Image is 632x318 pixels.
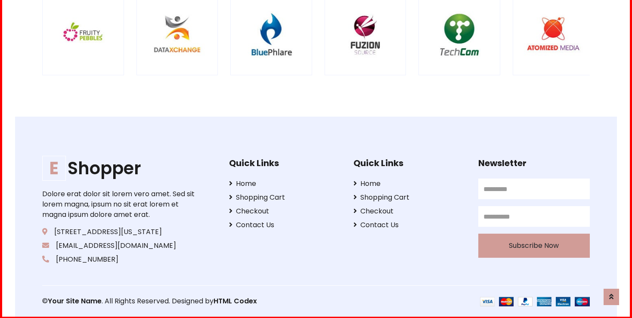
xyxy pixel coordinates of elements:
p: [PHONE_NUMBER] [42,254,202,265]
h1: Shopper [42,158,202,179]
p: [STREET_ADDRESS][US_STATE] [42,227,202,237]
h5: Quick Links [353,158,465,168]
a: Your Site Name [48,296,102,306]
button: Subscribe Now [478,234,590,258]
p: Dolore erat dolor sit lorem vero amet. Sed sit lorem magna, ipsum no sit erat lorem et magna ipsu... [42,189,202,220]
a: Shopping Cart [229,192,341,203]
h5: Quick Links [229,158,341,168]
a: EShopper [42,158,202,179]
a: Shopping Cart [353,192,465,203]
a: HTML Codex [214,296,257,306]
p: © . All Rights Reserved. Designed by [42,296,316,306]
a: Checkout [229,206,341,216]
a: Contact Us [229,220,341,230]
a: Home [229,179,341,189]
a: Contact Us [353,220,465,230]
span: E [42,156,66,181]
p: [EMAIL_ADDRESS][DOMAIN_NAME] [42,241,202,251]
h5: Newsletter [478,158,590,168]
a: Checkout [353,206,465,216]
a: Home [353,179,465,189]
